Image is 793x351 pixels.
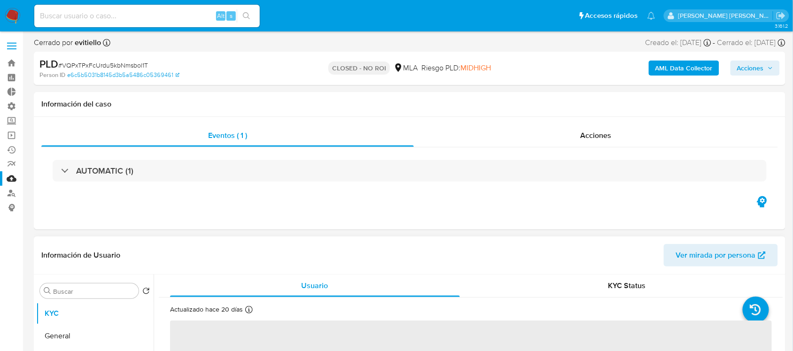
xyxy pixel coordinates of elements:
[217,11,225,20] span: Alt
[53,287,135,296] input: Buscar
[237,9,256,23] button: search-icon
[170,305,243,314] p: Actualizado hace 20 días
[36,302,154,325] button: KYC
[647,12,655,20] a: Notificaciones
[208,130,247,141] span: Eventos ( 1 )
[664,244,778,267] button: Ver mirada por persona
[73,37,101,48] b: evitiello
[717,38,785,48] div: Cerrado el: [DATE]
[645,38,711,48] div: Creado el: [DATE]
[649,61,719,76] button: AML Data Collector
[230,11,233,20] span: s
[678,11,773,20] p: emmanuel.vitiello@mercadolibre.com
[41,99,778,109] h1: Información del caso
[328,61,390,75] p: CLOSED - NO ROI
[34,10,260,22] input: Buscar usuario o caso...
[731,61,780,76] button: Acciones
[676,244,756,267] span: Ver mirada por persona
[39,71,65,79] b: Person ID
[460,62,491,73] span: MIDHIGH
[34,38,101,48] span: Cerrado por
[421,63,491,73] span: Riesgo PLD:
[36,325,154,347] button: General
[394,63,418,73] div: MLA
[44,287,51,295] button: Buscar
[76,166,133,176] h3: AUTOMATIC (1)
[580,130,611,141] span: Acciones
[302,280,328,291] span: Usuario
[142,287,150,298] button: Volver al orden por defecto
[713,38,715,48] span: -
[41,251,120,260] h1: Información de Usuario
[585,11,638,21] span: Accesos rápidos
[39,56,58,71] b: PLD
[58,61,148,70] span: # VQPxTPxFcUrdu5kbNmsbol1T
[776,11,786,21] a: Salir
[737,61,764,76] span: Acciones
[53,160,767,182] div: AUTOMATIC (1)
[655,61,713,76] b: AML Data Collector
[67,71,179,79] a: e6c5b5031b8145d3b5a5486c05369461
[608,280,646,291] span: KYC Status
